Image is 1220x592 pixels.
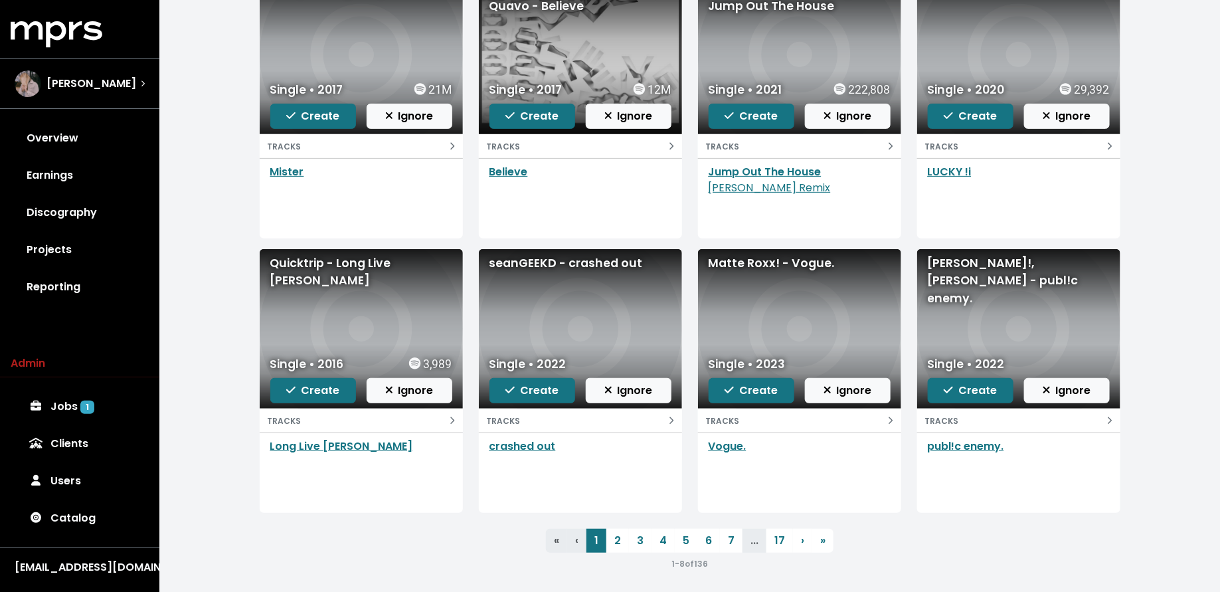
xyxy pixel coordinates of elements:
span: [PERSON_NAME] Remix [709,180,831,195]
button: TRACKS [698,409,901,433]
button: Ignore [367,104,452,129]
button: Create [709,378,794,403]
small: TRACKS [268,141,302,152]
button: Ignore [1024,104,1110,129]
div: Quicktrip - Long Live [PERSON_NAME] [270,254,452,290]
div: [PERSON_NAME]!, [PERSON_NAME] - publ!c enemy. [928,254,1110,307]
div: Single • 2022 [489,355,566,373]
small: TRACKS [706,141,740,152]
span: Ignore [604,108,653,124]
a: 17 [766,529,793,553]
a: 6 [697,529,720,553]
a: Jobs 1 [11,388,149,425]
span: Ignore [1043,108,1091,124]
div: Single • 2016 [270,355,344,373]
a: Mister [270,164,304,179]
span: Create [505,108,559,124]
a: Long Live [PERSON_NAME] [270,439,413,454]
a: publ!c enemy. [928,439,1004,454]
button: TRACKS [479,134,682,158]
a: Jump Out The House [PERSON_NAME] Remix [709,164,831,195]
div: Single • 2020 [928,81,1005,98]
a: 3 [629,529,652,553]
span: [PERSON_NAME] [46,76,136,92]
a: 4 [652,529,675,553]
span: Ignore [824,108,872,124]
span: Ignore [385,383,434,398]
span: Ignore [1043,383,1091,398]
a: Reporting [11,268,149,306]
a: crashed out [489,439,556,454]
small: TRACKS [487,141,521,152]
div: Single • 2017 [270,81,343,98]
span: 1 [80,401,94,414]
button: Create [489,104,575,129]
button: TRACKS [260,409,463,433]
button: TRACKS [698,134,901,158]
button: Create [928,378,1013,403]
a: Users [11,462,149,500]
small: 1 - 8 of 136 [671,558,708,569]
small: TRACKS [268,415,302,427]
a: Catalog [11,500,149,537]
button: TRACKS [479,409,682,433]
div: 12M [634,81,671,98]
span: Create [725,383,778,398]
div: [EMAIL_ADDRESS][DOMAIN_NAME] [15,559,145,575]
button: Ignore [586,378,671,403]
small: TRACKS [487,415,521,427]
small: TRACKS [925,141,959,152]
span: Create [725,108,778,124]
div: 3,989 [409,355,452,373]
a: 2 [606,529,629,553]
div: Matte Roxx! - Vogue. [709,254,891,272]
a: Overview [11,120,149,157]
a: LUCKY !i [928,164,972,179]
a: 7 [720,529,742,553]
button: Ignore [805,378,891,403]
div: Single • 2023 [709,355,786,373]
button: Create [489,378,575,403]
a: Discography [11,194,149,231]
img: The selected account / producer [15,70,41,97]
button: Ignore [586,104,671,129]
button: TRACKS [917,409,1120,433]
span: Create [286,383,339,398]
span: Create [286,108,339,124]
span: Create [944,383,997,398]
span: Create [505,383,559,398]
button: Ignore [805,104,891,129]
a: Projects [11,231,149,268]
button: Create [270,378,356,403]
button: Create [709,104,794,129]
div: 222,808 [834,81,890,98]
span: Ignore [385,108,434,124]
div: Single • 2017 [489,81,563,98]
a: 5 [675,529,697,553]
div: Single • 2022 [928,355,1005,373]
span: Create [944,108,997,124]
a: Clients [11,425,149,462]
small: TRACKS [925,415,959,427]
div: 21M [414,81,452,98]
button: Ignore [1024,378,1110,403]
button: TRACKS [260,134,463,158]
button: Create [928,104,1013,129]
div: 29,392 [1060,81,1109,98]
div: seanGEEKD - crashed out [489,254,671,272]
span: Ignore [824,383,872,398]
span: › [801,533,804,548]
span: » [820,533,826,548]
a: Vogue. [709,439,746,454]
button: Ignore [367,378,452,403]
div: Single • 2021 [709,81,782,98]
small: TRACKS [706,415,740,427]
a: 1 [586,529,606,553]
a: mprs logo [11,26,102,41]
button: TRACKS [917,134,1120,158]
button: [EMAIL_ADDRESS][DOMAIN_NAME] [11,559,149,576]
a: Earnings [11,157,149,194]
button: Create [270,104,356,129]
a: Believe [489,164,528,179]
span: Ignore [604,383,653,398]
